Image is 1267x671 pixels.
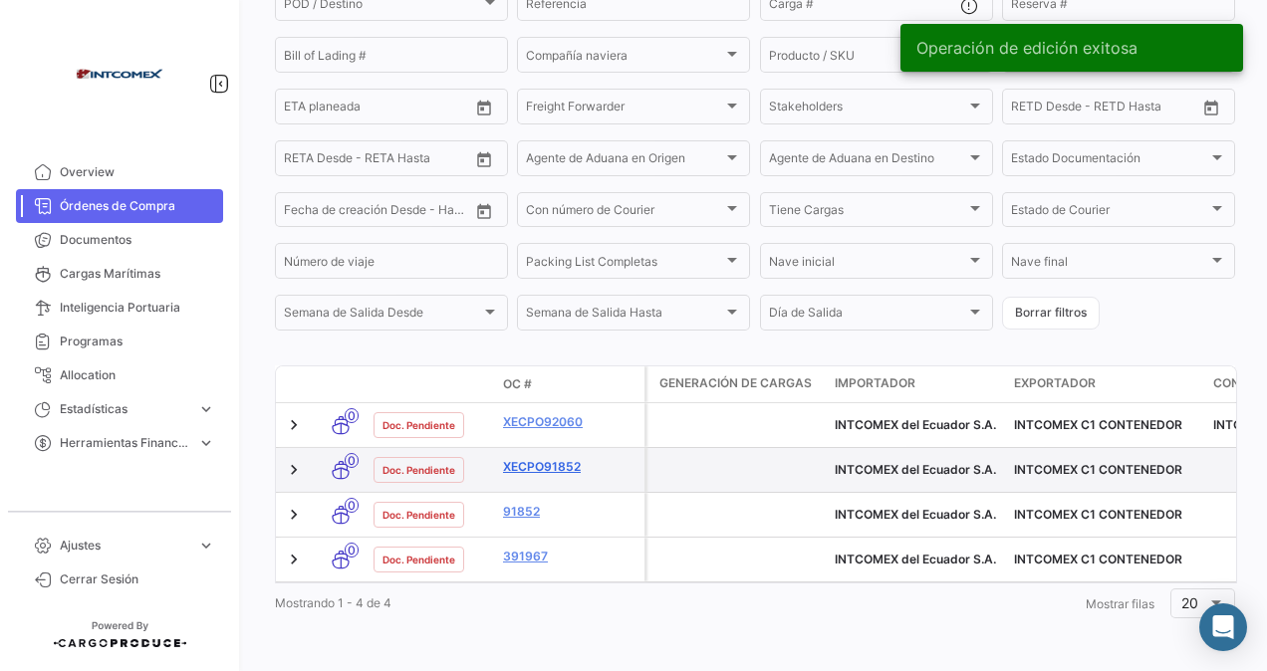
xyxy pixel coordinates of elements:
[469,144,499,174] button: Open calendar
[1011,103,1047,116] input: Desde
[284,415,304,435] a: Expand/Collapse Row
[70,24,169,123] img: intcomex.png
[382,417,455,433] span: Doc. Pendiente
[334,154,422,168] input: Hasta
[526,258,723,272] span: Packing List Completas
[197,434,215,452] span: expand_more
[16,291,223,325] a: Inteligencia Portuaria
[275,595,391,610] span: Mostrando 1 - 4 de 4
[382,462,455,478] span: Doc. Pendiente
[284,103,320,116] input: Desde
[1086,596,1154,611] span: Mostrar filas
[16,358,223,392] a: Allocation
[647,366,827,402] datatable-header-cell: Generación de cargas
[60,537,189,555] span: Ajustes
[284,154,320,168] input: Desde
[1061,103,1149,116] input: Hasta
[284,206,320,220] input: Desde
[503,548,636,565] a: 391967
[503,458,636,476] a: XECPO91852
[769,154,966,168] span: Agente de Aduana en Destino
[835,462,996,477] span: INTCOMEX del Ecuador S.A.
[916,38,1138,58] span: Operación de edición exitosa
[197,400,215,418] span: expand_more
[769,51,966,65] span: Producto / SKU
[197,537,215,555] span: expand_more
[334,103,422,116] input: Hasta
[659,374,812,392] span: Generación de cargas
[60,434,189,452] span: Herramientas Financieras
[1196,93,1226,122] button: Open calendar
[526,51,723,65] span: Compañía naviera
[1006,366,1205,402] datatable-header-cell: Exportador
[284,309,481,323] span: Semana de Salida Desde
[16,223,223,257] a: Documentos
[495,367,644,401] datatable-header-cell: OC #
[60,197,215,215] span: Órdenes de Compra
[60,570,215,588] span: Cerrar Sesión
[469,93,499,122] button: Open calendar
[835,374,915,392] span: Importador
[316,376,366,392] datatable-header-cell: Modo de Transporte
[503,413,636,431] a: XECPO92060
[60,265,215,283] span: Cargas Marítimas
[1014,374,1096,392] span: Exportador
[60,231,215,249] span: Documentos
[334,206,422,220] input: Hasta
[16,325,223,358] a: Programas
[769,206,966,220] span: Tiene Cargas
[16,257,223,291] a: Cargas Marítimas
[769,103,966,116] span: Stakeholders
[1199,603,1247,651] div: Abrir Intercom Messenger
[835,507,996,522] span: INTCOMEX del Ecuador S.A.
[284,550,304,569] a: Expand/Collapse Row
[526,206,723,220] span: Con número de Courier
[382,507,455,523] span: Doc. Pendiente
[60,400,189,418] span: Estadísticas
[1011,258,1208,272] span: Nave final
[16,189,223,223] a: Órdenes de Compra
[382,552,455,567] span: Doc. Pendiente
[345,498,359,513] span: 0
[60,299,215,317] span: Inteligencia Portuaria
[284,505,304,525] a: Expand/Collapse Row
[526,103,723,116] span: Freight Forwarder
[16,155,223,189] a: Overview
[1011,154,1208,168] span: Estado Documentación
[1014,507,1182,522] span: INTCOMEX C1 CONTENEDOR
[345,453,359,468] span: 0
[1014,462,1182,477] span: INTCOMEX C1 CONTENEDOR
[1011,206,1208,220] span: Estado de Courier
[769,309,966,323] span: Día de Salida
[1181,594,1198,611] span: 20
[1014,552,1182,566] span: INTCOMEX C1 CONTENEDOR
[526,154,723,168] span: Agente de Aduana en Origen
[769,258,966,272] span: Nave inicial
[345,408,359,423] span: 0
[503,375,532,393] span: OC #
[503,503,636,521] a: 91852
[1014,417,1182,432] span: INTCOMEX C1 CONTENEDOR
[1002,297,1100,330] button: Borrar filtros
[827,366,1006,402] datatable-header-cell: Importador
[526,309,723,323] span: Semana de Salida Hasta
[284,460,304,480] a: Expand/Collapse Row
[345,543,359,558] span: 0
[835,552,996,566] span: INTCOMEX del Ecuador S.A.
[60,366,215,384] span: Allocation
[60,163,215,181] span: Overview
[469,196,499,226] button: Open calendar
[835,417,996,432] span: INTCOMEX del Ecuador S.A.
[60,333,215,350] span: Programas
[366,376,495,392] datatable-header-cell: Estado Doc.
